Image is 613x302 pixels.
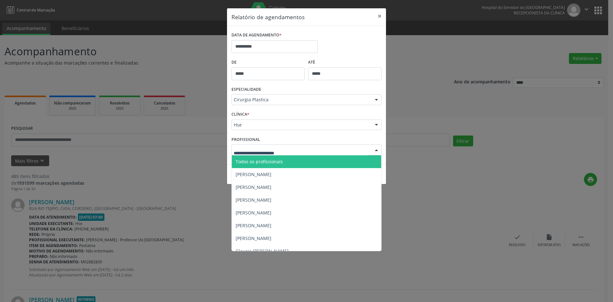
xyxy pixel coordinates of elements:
[236,222,271,228] span: [PERSON_NAME]
[234,122,368,128] span: Hse
[236,210,271,216] span: [PERSON_NAME]
[231,58,305,67] label: De
[236,171,271,177] span: [PERSON_NAME]
[231,13,305,21] h5: Relatório de agendamentos
[231,85,261,95] label: ESPECIALIDADE
[234,97,368,103] span: Cirurgia Plastica
[231,110,249,120] label: CLÍNICA
[236,248,289,254] span: Glaucia [PERSON_NAME]
[231,30,282,40] label: DATA DE AGENDAMENTO
[236,235,271,241] span: [PERSON_NAME]
[236,159,283,165] span: Todos os profissionais
[236,197,271,203] span: [PERSON_NAME]
[236,184,271,190] span: [PERSON_NAME]
[308,58,382,67] label: ATÉ
[231,135,260,144] label: PROFISSIONAL
[373,8,386,24] button: Close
